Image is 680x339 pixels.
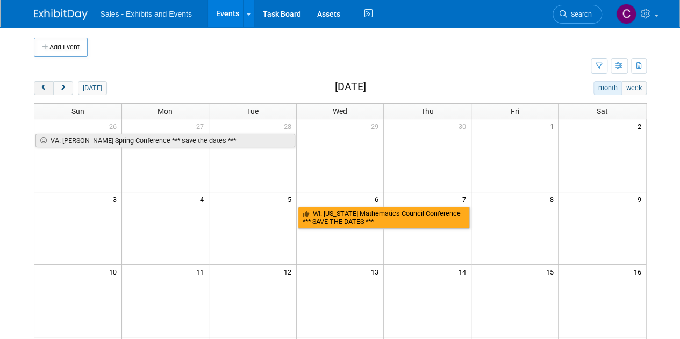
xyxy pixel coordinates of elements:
[34,9,88,20] img: ExhibitDay
[108,265,121,278] span: 10
[35,134,295,148] a: VA: [PERSON_NAME] Spring Conference *** save the dates ***
[636,119,646,133] span: 2
[247,107,259,116] span: Tue
[112,192,121,206] span: 3
[283,119,296,133] span: 28
[370,265,383,278] span: 13
[195,265,209,278] span: 11
[461,192,471,206] span: 7
[334,81,366,93] h2: [DATE]
[633,265,646,278] span: 16
[636,192,646,206] span: 9
[616,4,636,24] img: Christine Lurz
[511,107,519,116] span: Fri
[457,265,471,278] span: 14
[457,119,471,133] span: 30
[593,81,622,95] button: month
[71,107,84,116] span: Sun
[548,119,558,133] span: 1
[78,81,106,95] button: [DATE]
[421,107,434,116] span: Thu
[101,10,192,18] span: Sales - Exhibits and Events
[545,265,558,278] span: 15
[158,107,173,116] span: Mon
[553,5,602,24] a: Search
[333,107,347,116] span: Wed
[283,265,296,278] span: 12
[298,207,470,229] a: WI: [US_STATE] Mathematics Council Conference *** SAVE THE DATES ***
[567,10,592,18] span: Search
[287,192,296,206] span: 5
[597,107,608,116] span: Sat
[621,81,646,95] button: week
[199,192,209,206] span: 4
[53,81,73,95] button: next
[195,119,209,133] span: 27
[370,119,383,133] span: 29
[108,119,121,133] span: 26
[374,192,383,206] span: 6
[34,38,88,57] button: Add Event
[34,81,54,95] button: prev
[548,192,558,206] span: 8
